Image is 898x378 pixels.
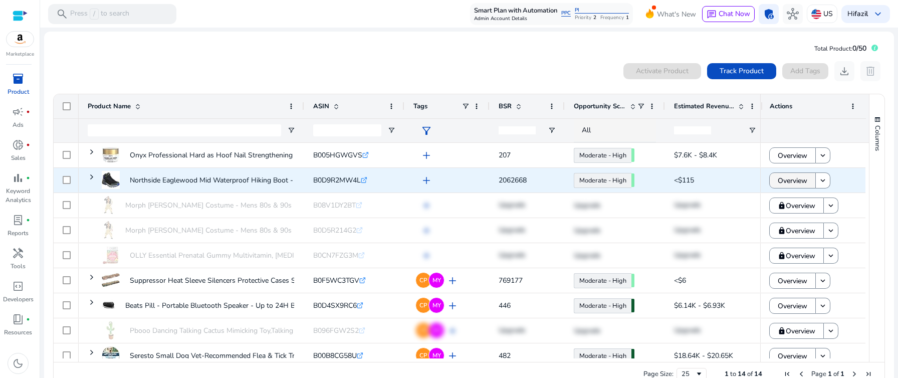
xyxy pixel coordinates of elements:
button: Overview [769,348,816,364]
button: Overview [769,223,824,239]
input: ASIN Filter Input [313,124,381,136]
span: book_4 [12,313,24,325]
img: 41yZvY7P-+L._AC_US100_.jpg [102,271,120,289]
img: 41Ga15f4wvL._AC_US40_.jpg [102,346,120,364]
span: 0/50 [852,44,866,53]
p: Northside Eaglewood Mid Waterproof Hiking Boot - Men's Lightweight,... [130,170,359,191]
span: B08V1DY2BT [313,201,356,210]
button: download [834,61,854,81]
span: $6.14K - $6.93K [674,301,725,310]
span: 62.93 [631,173,634,187]
span: 64.13 [631,274,634,287]
span: download [838,65,850,77]
p: US [823,5,833,23]
span: add [446,300,459,312]
span: lab_profile [12,214,24,226]
span: Chat Now [719,9,750,19]
span: admin_panel_settings [763,8,775,20]
img: 41phNocWVyL._AC_US40_.jpg [102,321,120,339]
span: inventory_2 [12,73,24,85]
p: Suppressor Heat Sleeve Silencers Protective Cases Silencers Protective... [130,270,357,291]
img: 41blVWMsLXL._AC_US40_.jpg [102,171,120,189]
span: / [90,9,99,20]
button: Open Filter Menu [387,126,395,134]
div: Previous Page [797,370,805,378]
span: Track Product [720,66,764,76]
p: Tools [11,262,26,271]
span: 769177 [499,276,523,285]
button: admin_panel_settings [759,4,779,24]
button: Open Filter Menu [748,126,756,134]
span: Total Product: [814,45,852,53]
mat-icon: keyboard_arrow_down [818,276,827,285]
mat-icon: lock [778,327,786,335]
span: fiber_manual_record [26,143,30,147]
button: Overview [769,273,816,289]
p: PPC [561,10,571,17]
span: 73.00 [631,349,634,362]
span: B096FGW2S2 [313,326,359,335]
button: Overview [769,198,824,214]
mat-icon: keyboard_arrow_down [818,151,827,160]
span: B0F5WC3TGV [313,276,359,285]
span: add [420,149,432,161]
div: Next Page [850,370,858,378]
span: Opportunity Score [574,102,626,111]
span: hub [787,8,799,20]
span: CP [419,302,427,308]
span: fiber_manual_record [26,317,30,321]
button: Open Filter Menu [548,126,556,134]
p: Seresto Small Dog Vet-Recommended Flea & Tick Treatment & Prevention... [130,345,367,366]
span: Overview [786,196,815,216]
img: 41kBKNOFGEL._AC_SR38,50_.jpg [102,296,115,314]
span: B0D4SX9RC6 [313,301,357,310]
span: dark_mode [12,357,24,369]
span: chat [707,10,717,20]
span: MY [432,302,441,308]
input: Product Name Filter Input [88,124,281,136]
mat-icon: keyboard_arrow_down [826,226,835,235]
mat-icon: keyboard_arrow_down [818,351,827,360]
mat-icon: keyboard_arrow_down [826,201,835,210]
button: Track Product [707,63,776,79]
img: amazon.svg [7,32,34,47]
button: Overview [769,172,816,188]
mat-icon: lock [778,227,786,235]
span: Overview [786,221,815,241]
mat-icon: keyboard_arrow_down [826,326,835,335]
p: OLLY Essential Prenatal Gummy Multivitamin, [MEDICAL_DATA], Vitamin... [130,245,363,266]
p: Press to search [70,9,129,20]
span: 62.50 [631,148,634,162]
span: Columns [873,125,882,151]
p: Onyx Professional Hard as Hoof Nail Strengthening Cream with... [130,145,335,165]
mat-icon: keyboard_arrow_down [826,251,835,260]
p: Morph [PERSON_NAME] Costume - Mens 80s & 90s Rapper & Disco Pants... [125,195,366,216]
span: 446 [499,301,511,310]
span: CP [419,352,427,358]
button: chatChat Now [702,6,755,22]
p: Pbooo Dancing Talking Cactus Mimicking Toy,Talking Repeat Singing... [130,320,347,341]
span: B0D9R2MW4L [313,175,361,185]
p: 1 [626,15,629,21]
span: Overview [786,246,815,266]
span: fiber_manual_record [26,218,30,222]
p: Product [8,87,29,96]
span: campaign [12,106,24,118]
p: Priority [575,15,591,21]
a: Moderate - High [574,348,631,363]
span: handyman [12,247,24,259]
span: B005HGWGVS [313,150,362,160]
span: Overview [786,321,815,341]
p: Marketplace [6,51,34,58]
span: search [56,8,68,20]
p: Resources [4,328,32,337]
span: 482 [499,351,511,360]
p: Frequency [600,15,624,21]
span: B00B8CG58U [313,351,357,360]
a: Moderate - High [574,298,631,313]
span: donut_small [12,139,24,151]
p: Admin Account Details [474,16,557,22]
span: Estimated Revenue/Day [674,102,734,111]
p: Sales [11,153,26,162]
button: Open Filter Menu [287,126,295,134]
